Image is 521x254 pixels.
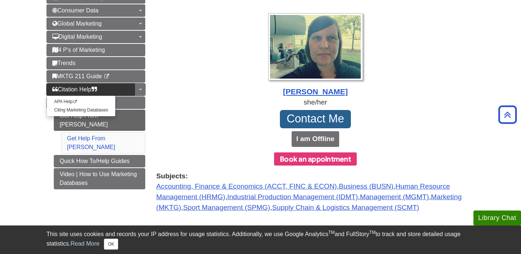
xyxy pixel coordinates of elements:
sup: TM [328,230,334,235]
b: I am Offline [296,135,334,143]
a: Digital Marketing [46,31,145,43]
a: Sport Management (SPMG) [183,204,270,211]
a: Marketing (MKTG) [156,193,462,211]
span: Consumer Data [52,7,98,14]
button: Book an appointment [274,152,357,166]
a: Read More [71,240,100,247]
a: Global Marketing [46,18,145,30]
img: Profile Photo [268,13,363,80]
a: Citation Help [46,83,145,96]
a: MKTG 211 Guide [46,70,145,83]
a: Citing Marketing Databases [47,106,115,114]
span: 4 P's of Marketing [52,47,105,53]
a: Supply Chain & Logistics Management (SCMT) [272,204,419,211]
button: Library Chat [473,211,521,225]
i: This link opens in a new window [72,100,77,103]
a: Video | How to Use Marketing Databases [54,168,145,189]
a: Contact Me [280,110,351,128]
a: Quick How To/Help Guides [54,155,145,167]
a: 4 P's of Marketing [46,44,145,56]
a: Accounting, Finance & Economics (ACCT, FINC & ECON) [156,182,337,190]
div: , , , , , , , [156,171,475,213]
a: Profile Photo [PERSON_NAME] [156,13,475,98]
span: MKTG 211 Guide [52,73,102,79]
button: I am Offline [292,131,339,147]
sup: TM [369,230,375,235]
span: Digital Marketing [52,34,102,40]
span: Global Marketing [52,20,102,27]
span: Trends [52,60,75,66]
span: Citation Help [52,86,97,92]
div: This site uses cookies and records your IP address for usage statistics. Additionally, we use Goo... [46,230,475,250]
button: Close [104,239,118,250]
div: she/her [156,97,475,108]
a: Business (BUSN) [339,182,393,190]
strong: Subjects: [156,171,475,182]
a: Industrial Production Management (IDMT) [227,193,358,201]
a: Consumer Data [46,4,145,17]
a: Trends [46,57,145,69]
a: Back to Top [496,110,519,120]
i: This link opens in a new window [104,74,110,79]
a: Get Help From [PERSON_NAME] [54,110,145,131]
a: Management (MGMT) [360,193,429,201]
a: APA Help [47,98,115,106]
a: Get Help From [PERSON_NAME] [67,135,115,150]
div: [PERSON_NAME] [156,86,475,98]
